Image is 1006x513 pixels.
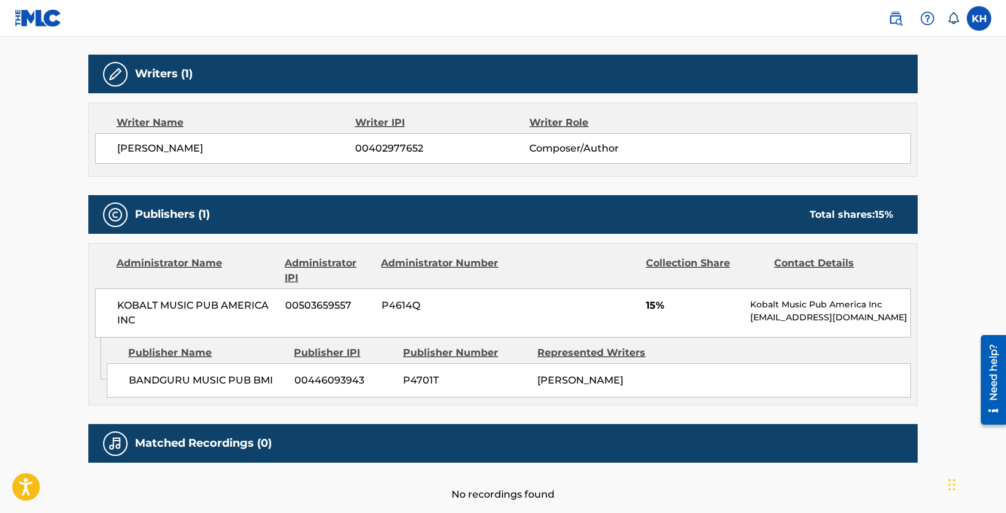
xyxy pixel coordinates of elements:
span: 00446093943 [294,373,394,388]
div: Administrator IPI [285,256,372,285]
img: Publishers [108,207,123,222]
span: Composer/Author [529,141,688,156]
div: Administrator Name [117,256,275,285]
div: Writer Name [117,115,355,130]
div: Represented Writers [537,345,662,360]
span: KOBALT MUSIC PUB AMERICA INC [117,298,276,328]
span: 15% [646,298,741,313]
div: Drag [948,466,956,503]
span: 15 % [875,209,893,220]
span: 00503659557 [285,298,372,313]
span: 00402977652 [355,141,529,156]
div: Administrator Number [381,256,500,285]
div: Publisher IPI [294,345,394,360]
h5: Publishers (1) [135,207,210,222]
img: Writers [108,67,123,82]
span: P4614Q [382,298,501,313]
div: Help [915,6,940,31]
div: Writer IPI [355,115,530,130]
iframe: Resource Center [972,329,1006,430]
h5: Writers (1) [135,67,193,81]
span: [PERSON_NAME] [537,374,623,386]
div: Writer Role [529,115,688,130]
img: Matched Recordings [108,436,123,451]
div: User Menu [967,6,991,31]
span: [PERSON_NAME] [117,141,355,156]
iframe: Chat Widget [945,454,1006,513]
h5: Matched Recordings (0) [135,436,272,450]
p: Kobalt Music Pub America Inc [750,298,910,311]
a: Public Search [883,6,908,31]
span: P4701T [403,373,528,388]
div: Collection Share [646,256,765,285]
span: BANDGURU MUSIC PUB BMI [129,373,285,388]
div: Notifications [947,12,959,25]
div: No recordings found [88,463,918,502]
p: [EMAIL_ADDRESS][DOMAIN_NAME] [750,311,910,324]
div: Publisher Number [403,345,528,360]
div: Publisher Name [128,345,285,360]
img: help [920,11,935,26]
div: Contact Details [774,256,893,285]
img: search [888,11,903,26]
div: Total shares: [810,207,893,222]
img: MLC Logo [15,9,62,27]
